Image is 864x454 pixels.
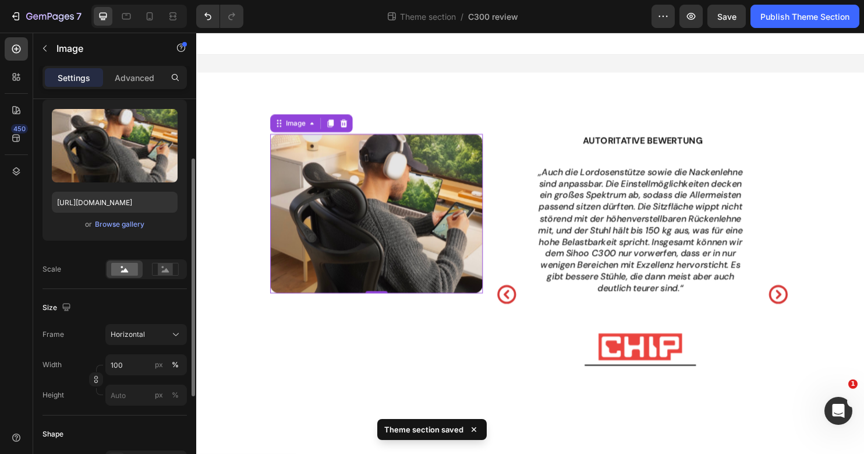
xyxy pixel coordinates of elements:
button: Carousel Back Arrow [313,262,336,286]
div: Scale [43,264,61,274]
button: % [152,388,166,402]
button: Publish Theme Section [750,5,859,28]
span: / [461,10,463,23]
input: px% [105,385,187,406]
label: Frame [43,329,64,340]
button: Save [707,5,746,28]
h2: Autoritative Bewertung [311,106,622,121]
p: Image [56,41,155,55]
img: gempages_559435240720827197-25e05983-7ec7-4a73-b274-761eb4627815.png [420,315,508,343]
div: Publish Theme Section [760,10,849,23]
iframe: Intercom live chat [824,397,852,425]
button: 7 [5,5,87,28]
button: % [152,358,166,372]
img: preview-image [52,109,178,182]
span: Save [717,12,736,22]
iframe: To enrich screen reader interactions, please activate Accessibility in Grammarly extension settings [196,33,864,454]
div: Image [91,90,116,100]
span: or [85,217,92,231]
span: 1 [848,379,858,389]
button: Carousel Next Arrow [597,262,620,286]
p: „Auch die Lordosenstütze sowie die Nackenlehne sind anpassbar. Die Einstellmöglichkeiten decken e... [354,140,575,274]
input: px% [105,354,187,375]
div: px [155,360,163,370]
div: % [172,360,179,370]
button: px [168,358,182,372]
p: Theme section saved [384,424,463,435]
label: Height [43,390,64,400]
label: Width [43,360,62,370]
input: https://example.com/image.jpg [52,192,178,213]
div: Browse gallery [95,219,144,230]
div: px [155,390,163,400]
p: Settings [58,72,90,84]
img: edcaea27e4f862c7e570ef1a2a1a27ef40a2c6ec.jpg [77,106,299,273]
div: % [172,390,179,400]
button: Horizontal [105,324,187,345]
p: Advanced [115,72,154,84]
span: C300 review [468,10,518,23]
span: Theme section [398,10,458,23]
button: Browse gallery [94,219,145,230]
div: 450 [11,124,28,133]
span: Horizontal [111,329,145,340]
p: 7 [76,9,82,23]
div: Undo/Redo [196,5,243,28]
div: Size [43,300,73,316]
div: Shape [43,429,63,439]
button: px [168,388,182,402]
